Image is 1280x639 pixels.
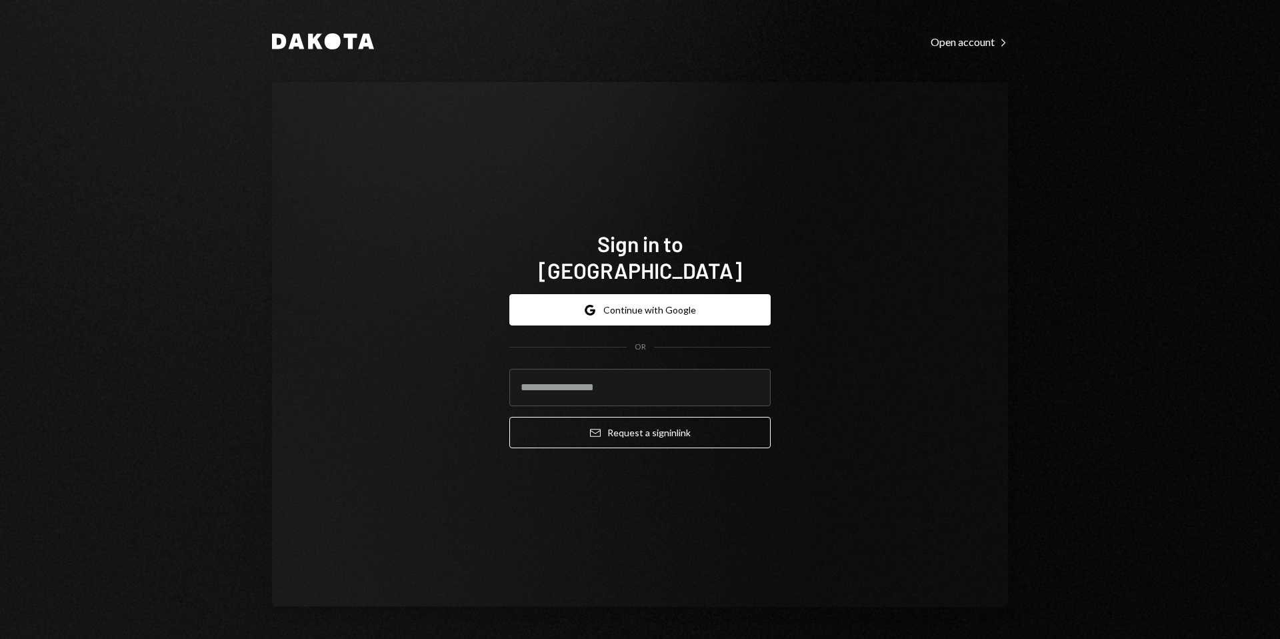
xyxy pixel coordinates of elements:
[635,342,646,353] div: OR
[509,294,771,326] button: Continue with Google
[509,417,771,448] button: Request a signinlink
[509,230,771,283] h1: Sign in to [GEOGRAPHIC_DATA]
[931,35,1008,49] div: Open account
[931,34,1008,49] a: Open account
